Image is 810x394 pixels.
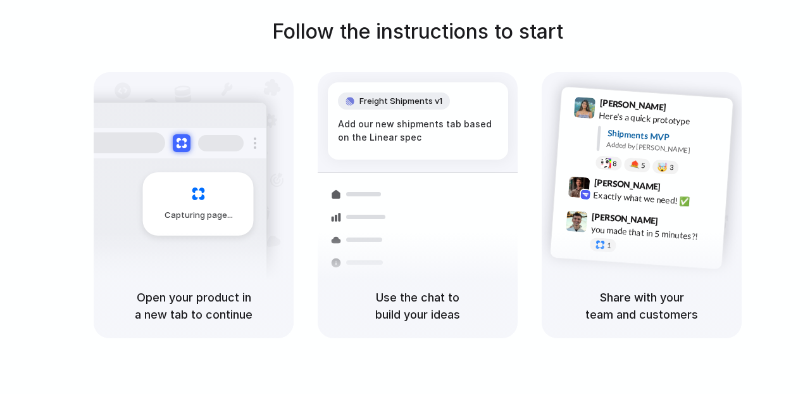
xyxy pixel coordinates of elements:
span: 1 [607,242,611,249]
div: Added by [PERSON_NAME] [606,139,723,158]
div: 🤯 [657,162,668,172]
span: Capturing page [165,209,235,222]
span: [PERSON_NAME] [592,209,659,227]
span: Freight Shipments v1 [359,95,442,108]
h5: Use the chat to build your ideas [333,289,502,323]
div: Add our new shipments tab based on the Linear spec [338,117,498,144]
span: 9:42 AM [664,181,690,196]
div: you made that in 5 minutes?! [590,222,717,244]
span: [PERSON_NAME] [594,175,661,194]
div: Here's a quick prototype [599,109,725,130]
h5: Open your product in a new tab to continue [109,289,278,323]
span: [PERSON_NAME] [599,96,666,114]
div: Exactly what we need! ✅ [593,188,720,210]
span: 9:41 AM [670,102,696,117]
span: 9:47 AM [662,215,688,231]
div: Shipments MVP [607,127,724,148]
h5: Share with your team and customers [557,289,726,323]
span: 8 [613,160,617,167]
span: 5 [641,162,645,169]
span: 3 [670,164,674,171]
h1: Follow the instructions to start [272,16,563,47]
